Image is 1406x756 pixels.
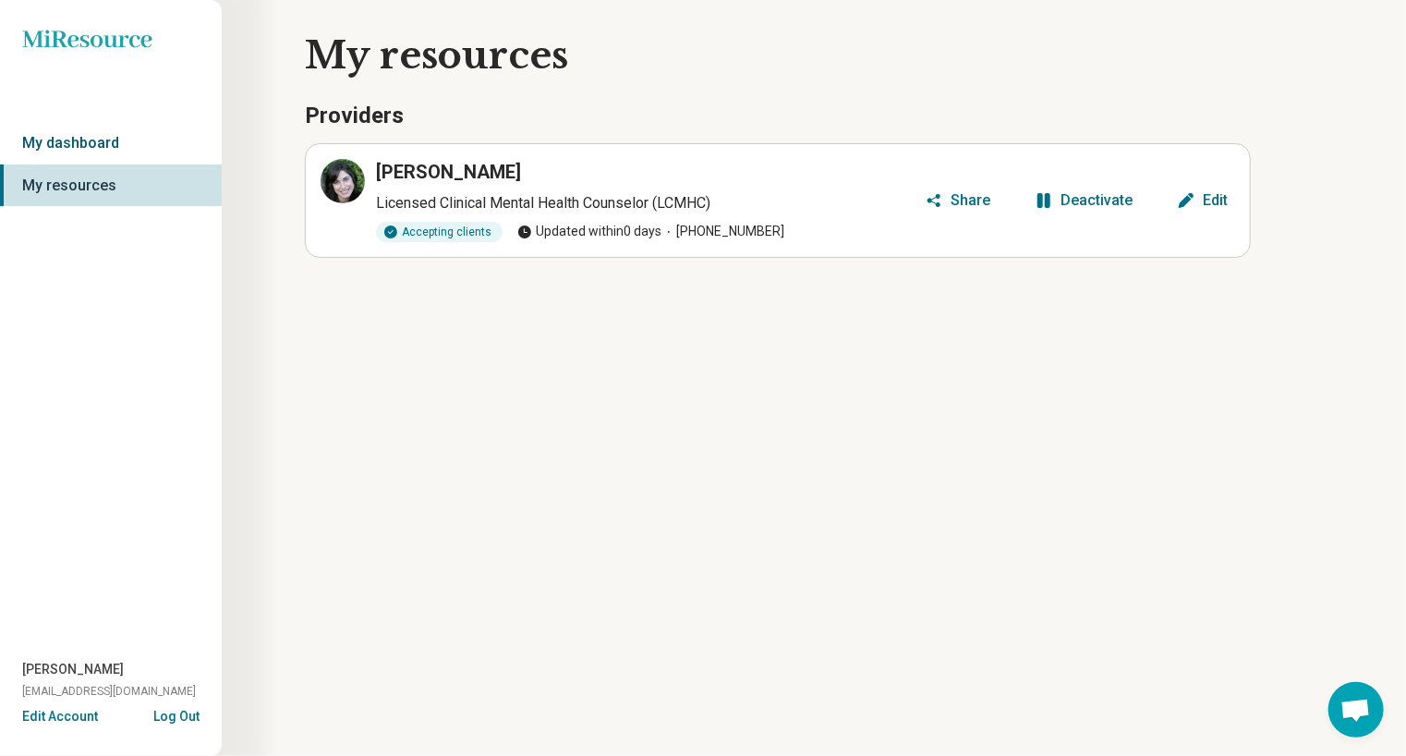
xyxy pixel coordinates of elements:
[1170,186,1235,215] button: Edit
[305,30,1315,81] h1: My resources
[376,159,521,185] h3: [PERSON_NAME]
[1328,682,1384,738] a: Open chat
[661,222,784,241] span: [PHONE_NUMBER]
[917,186,998,215] button: Share
[1061,193,1133,208] div: Deactivate
[376,192,917,214] p: Licensed Clinical Mental Health Counselor (LCMHC)
[22,683,196,700] span: [EMAIL_ADDRESS][DOMAIN_NAME]
[376,222,503,242] div: Accepting clients
[305,101,1251,132] h3: Providers
[1027,186,1140,215] button: Deactivate
[1203,193,1228,208] div: Edit
[22,707,98,726] button: Edit Account
[951,193,990,208] div: Share
[153,707,200,722] button: Log Out
[22,660,124,679] span: [PERSON_NAME]
[517,222,661,241] span: Updated within 0 days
